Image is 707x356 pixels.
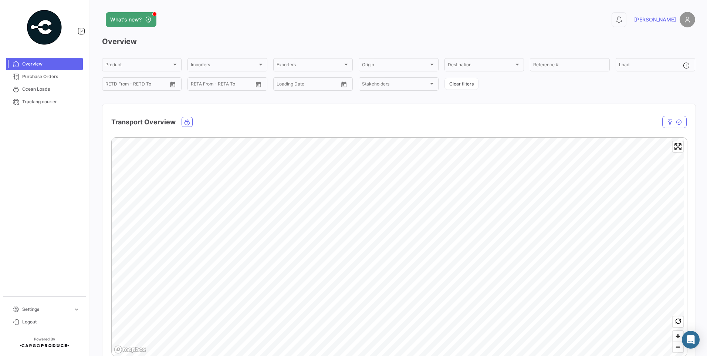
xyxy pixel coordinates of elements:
[362,63,428,68] span: Origin
[22,319,80,325] span: Logout
[182,117,192,127] button: Ocean
[673,141,683,152] button: Enter fullscreen
[6,58,83,70] a: Overview
[167,79,178,90] button: Open calendar
[191,63,257,68] span: Importers
[338,79,349,90] button: Open calendar
[206,83,236,88] input: To
[110,16,142,23] span: What's new?
[362,83,428,88] span: Stakeholders
[106,12,156,27] button: What's new?
[22,98,80,105] span: Tracking courier
[26,9,63,46] img: powered-by.png
[444,78,478,90] button: Clear filters
[191,83,201,88] input: From
[73,306,80,313] span: expand_more
[6,70,83,83] a: Purchase Orders
[105,83,116,88] input: From
[673,331,683,342] button: Zoom in
[121,83,150,88] input: To
[448,63,514,68] span: Destination
[22,306,70,313] span: Settings
[277,83,287,88] input: From
[22,73,80,80] span: Purchase Orders
[111,117,176,127] h4: Transport Overview
[277,63,343,68] span: Exporters
[105,63,172,68] span: Product
[253,79,264,90] button: Open calendar
[680,12,695,27] img: placeholder-user.png
[634,16,676,23] span: [PERSON_NAME]
[114,345,146,354] a: Mapbox logo
[673,342,683,352] button: Zoom out
[6,95,83,108] a: Tracking courier
[22,86,80,93] span: Ocean Loads
[292,83,322,88] input: To
[102,36,695,47] h3: Overview
[6,83,83,95] a: Ocean Loads
[682,331,700,349] div: Abrir Intercom Messenger
[673,342,683,352] span: Zoom out
[22,61,80,67] span: Overview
